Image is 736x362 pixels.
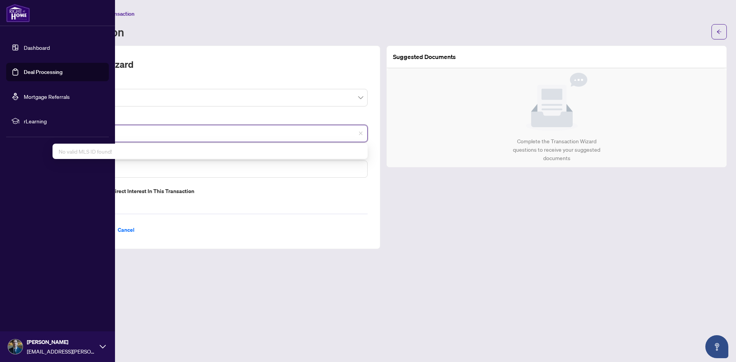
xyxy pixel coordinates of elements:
a: Dashboard [24,44,50,51]
span: [EMAIL_ADDRESS][PERSON_NAME][DOMAIN_NAME] [27,347,96,355]
button: Open asap [705,335,728,358]
img: Null State Icon [526,73,587,131]
span: Add Transaction [95,10,135,17]
span: No valid MLS ID found! [59,148,112,155]
article: Suggested Documents [393,52,456,62]
span: arrow-left [716,29,722,34]
label: MLS ID [53,116,368,124]
button: Cancel [112,223,141,236]
label: Transaction Type [53,80,368,88]
label: Do you have direct or indirect interest in this transaction [53,187,368,195]
a: Deal Processing [24,69,62,75]
img: Profile Icon [8,339,23,354]
span: Cancel [118,224,135,236]
span: [PERSON_NAME] [27,338,96,346]
a: Mortgage Referrals [24,93,70,100]
span: rLearning [24,117,103,125]
img: logo [6,4,30,22]
div: Complete the Transaction Wizard questions to receive your suggested documents [505,137,609,162]
span: close [358,131,363,136]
